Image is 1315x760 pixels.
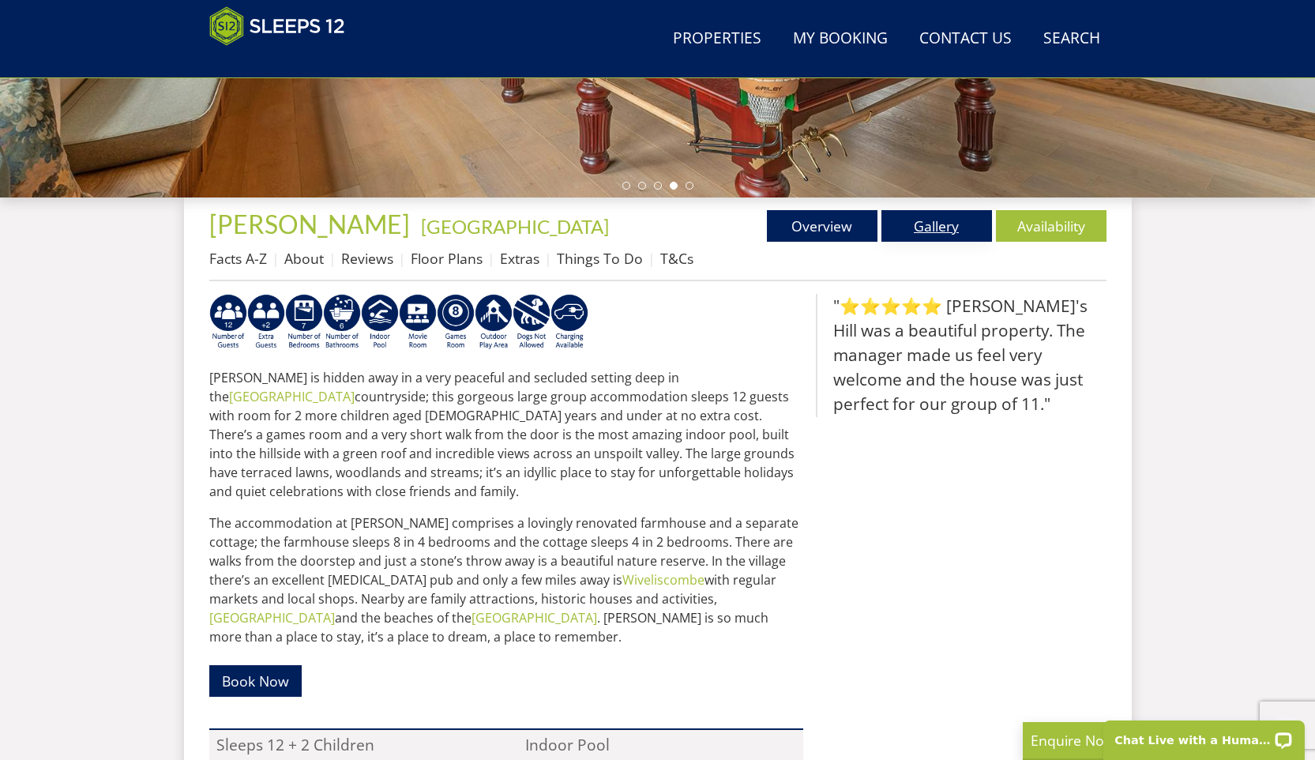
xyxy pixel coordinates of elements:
[660,249,693,268] a: T&Cs
[229,388,355,405] a: [GEOGRAPHIC_DATA]
[284,249,324,268] a: About
[209,249,267,268] a: Facts A-Z
[667,21,768,57] a: Properties
[411,249,483,268] a: Floor Plans
[557,249,643,268] a: Things To Do
[787,21,894,57] a: My Booking
[399,294,437,351] img: AD_4nXf5HeMvqMpcZ0fO9nf7YF2EIlv0l3oTPRmiQvOQ93g4dO1Y4zXKGJcBE5M2T8mhAf-smX-gudfzQQnK9-uH4PEbWu2YP...
[285,294,323,351] img: AD_4nXdUEjdWxyJEXfF2QMxcnH9-q5XOFeM-cCBkt-KsCkJ9oHmM7j7w2lDMJpoznjTsqM7kKDtmmF2O_bpEel9pzSv0KunaC...
[323,294,361,351] img: AD_4nXdmwCQHKAiIjYDk_1Dhq-AxX3fyYPYaVgX942qJE-Y7he54gqc0ybrIGUg6Qr_QjHGl2FltMhH_4pZtc0qV7daYRc31h...
[341,249,393,268] a: Reviews
[421,215,609,238] a: [GEOGRAPHIC_DATA]
[550,294,588,351] img: AD_4nXcnT2OPG21WxYUhsl9q61n1KejP7Pk9ESVM9x9VetD-X_UXXoxAKaMRZGYNcSGiAsmGyKm0QlThER1osyFXNLmuYOVBV...
[622,571,704,589] a: Wiveliscombe
[881,210,992,242] a: Gallery
[209,665,302,696] a: Book Now
[209,209,415,239] a: [PERSON_NAME]
[209,730,494,760] li: Sleeps 12 + 2 Children
[361,294,399,351] img: AD_4nXei2dp4L7_L8OvME76Xy1PUX32_NMHbHVSts-g-ZAVb8bILrMcUKZI2vRNdEqfWP017x6NFeUMZMqnp0JYknAB97-jDN...
[209,294,247,351] img: AD_4nXeyNBIiEViFqGkFxeZn-WxmRvSobfXIejYCAwY7p4slR9Pvv7uWB8BWWl9Rip2DDgSCjKzq0W1yXMRj2G_chnVa9wg_L...
[500,249,539,268] a: Extras
[1093,710,1315,760] iframe: LiveChat chat widget
[475,294,513,351] img: AD_4nXfjdDqPkGBf7Vpi6H87bmAUe5GYCbodrAbU4sf37YN55BCjSXGx5ZgBV7Vb9EJZsXiNVuyAiuJUB3WVt-w9eJ0vaBcHg...
[913,21,1018,57] a: Contact Us
[996,210,1106,242] a: Availability
[209,514,803,646] p: The accommodation at [PERSON_NAME] comprises a lovingly renovated farmhouse and a separate cottag...
[767,210,877,242] a: Overview
[209,368,803,501] p: [PERSON_NAME] is hidden away in a very peaceful and secluded setting deep in the countryside; thi...
[247,294,285,351] img: AD_4nXeP6WuvG491uY6i5ZIMhzz1N248Ei-RkDHdxvvjTdyF2JXhbvvI0BrTCyeHgyWBEg8oAgd1TvFQIsSlzYPCTB7K21VoI...
[415,215,609,238] span: -
[209,6,345,46] img: Sleeps 12
[437,294,475,351] img: AD_4nXdrZMsjcYNLGsKuA84hRzvIbesVCpXJ0qqnwZoX5ch9Zjv73tWe4fnFRs2gJ9dSiUubhZXckSJX_mqrZBmYExREIfryF...
[472,609,597,626] a: [GEOGRAPHIC_DATA]
[1037,21,1106,57] a: Search
[518,730,803,760] li: Indoor Pool
[201,55,367,69] iframe: Customer reviews powered by Trustpilot
[209,209,410,239] span: [PERSON_NAME]
[209,609,335,626] a: [GEOGRAPHIC_DATA]
[1031,730,1268,751] p: Enquire Now
[513,294,550,351] img: AD_4nXdtMqFLQeNd5SD_yg5mtFB1sUCemmLv_z8hISZZtoESff8uqprI2Ap3l0Pe6G3wogWlQaPaciGoyoSy1epxtlSaMm8_H...
[816,294,1106,417] blockquote: "⭐⭐⭐⭐⭐ [PERSON_NAME]'s Hill was a beautiful property. The manager made us feel very welcome and t...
